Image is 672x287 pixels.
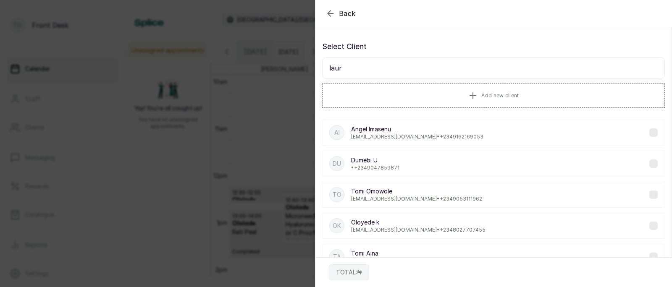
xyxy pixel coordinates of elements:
[334,128,340,137] p: AI
[333,222,341,230] p: Ok
[351,156,399,164] p: Dumebi U
[333,159,341,168] p: DU
[351,196,482,202] p: [EMAIL_ADDRESS][DOMAIN_NAME] • +234 9053111962
[481,92,519,99] span: Add new client
[351,227,486,233] p: [EMAIL_ADDRESS][DOMAIN_NAME] • +234 8027707455
[322,41,665,52] p: Select Client
[336,268,362,277] p: TOTAL: ₦
[325,8,356,18] button: Back
[351,125,483,133] p: Angel Imasenu
[351,164,399,171] p: • +234 9047859871
[333,190,341,199] p: TO
[351,249,485,258] p: Tomi Aina
[322,57,665,78] input: Search for a client by name, phone number, or email.
[351,218,486,227] p: Oloyede k
[322,83,665,108] button: Add new client
[351,133,483,140] p: [EMAIL_ADDRESS][DOMAIN_NAME] • +234 9162169053
[351,187,482,196] p: Tomi Omowole
[333,253,341,261] p: TA
[339,8,356,18] span: Back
